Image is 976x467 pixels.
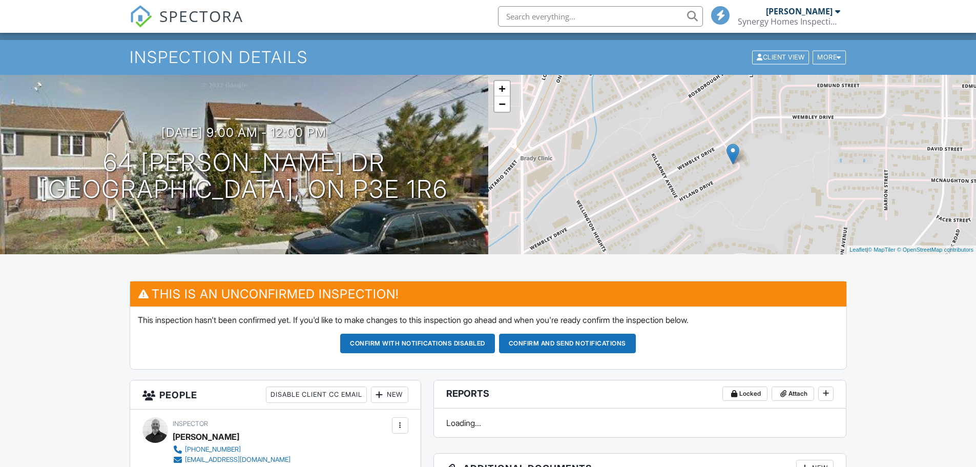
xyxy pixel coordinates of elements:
[185,456,290,464] div: [EMAIL_ADDRESS][DOMAIN_NAME]
[751,53,812,60] a: Client View
[752,51,809,65] div: Client View
[40,149,448,204] h1: 64 [PERSON_NAME] Dr [GEOGRAPHIC_DATA], ON P3E 1R6
[173,455,290,465] a: [EMAIL_ADDRESS][DOMAIN_NAME]
[340,334,495,353] button: Confirm with notifications disabled
[130,14,243,35] a: SPECTORA
[766,6,833,16] div: [PERSON_NAME]
[130,281,846,307] h3: This is an Unconfirmed Inspection!
[738,16,840,27] div: Synergy Homes Inspections
[371,387,408,403] div: New
[494,81,510,96] a: Zoom in
[498,6,703,27] input: Search everything...
[499,334,636,353] button: Confirm and send notifications
[868,247,896,253] a: © MapTiler
[813,51,846,65] div: More
[849,247,866,253] a: Leaflet
[847,246,976,254] div: |
[130,380,421,410] h3: People
[173,420,208,428] span: Inspector
[185,445,241,454] div: [PHONE_NUMBER]
[173,429,239,444] div: [PERSON_NAME]
[173,444,290,455] a: [PHONE_NUMBER]
[161,126,326,139] h3: [DATE] 9:00 am - 12:00 pm
[494,96,510,112] a: Zoom out
[130,5,152,28] img: The Best Home Inspection Software - Spectora
[138,314,839,326] p: This inspection hasn't been confirmed yet. If you'd like to make changes to this inspection go ah...
[130,48,847,66] h1: Inspection Details
[159,5,243,27] span: SPECTORA
[266,387,367,403] div: Disable Client CC Email
[897,247,973,253] a: © OpenStreetMap contributors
